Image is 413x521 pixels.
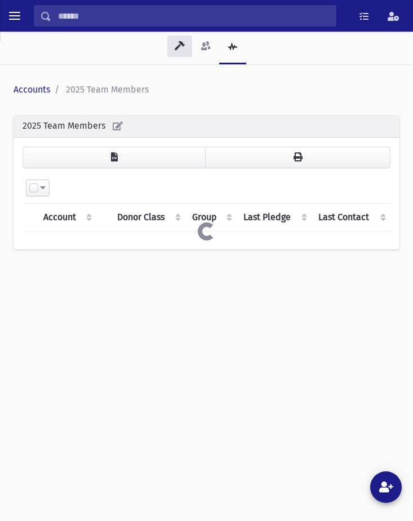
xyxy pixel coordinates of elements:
th: Last Pledge [237,204,312,231]
button: Print [205,147,390,168]
div: 2025 Team Members [14,116,399,138]
th: Group [185,204,237,231]
span: 2025 Team Members [66,84,149,95]
nav: breadcrumb [14,83,395,97]
input: Search [51,5,336,27]
th: Last Contact [312,204,390,231]
th: Donor Class [110,204,185,231]
button: toggle menu [5,6,25,26]
a: Accounts [14,84,50,95]
th: Account [37,204,96,231]
button: CSV [23,147,206,168]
